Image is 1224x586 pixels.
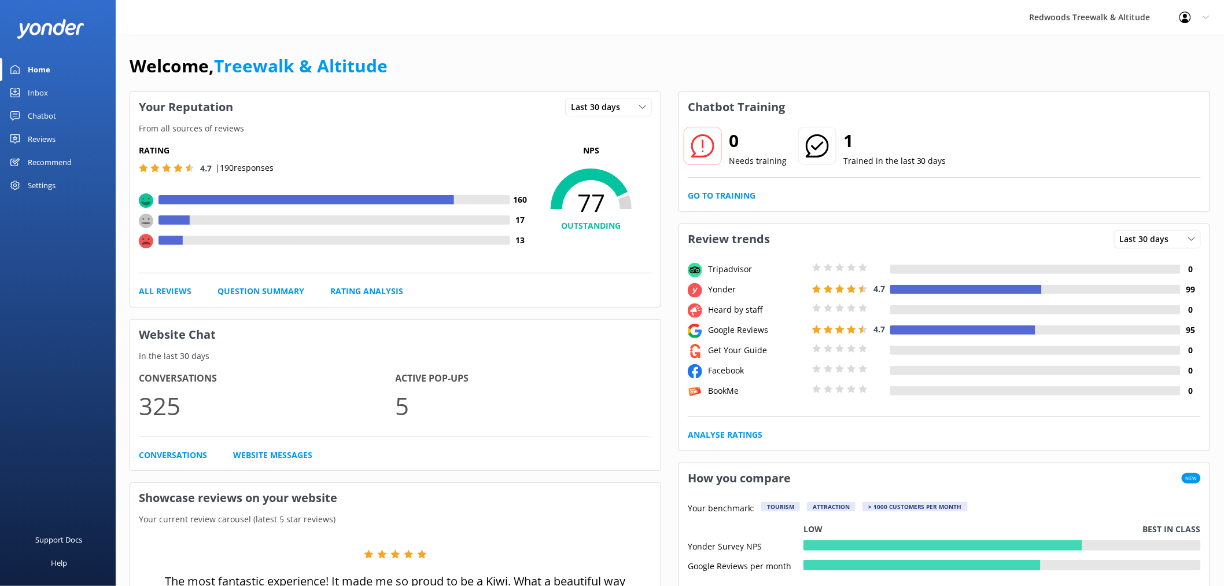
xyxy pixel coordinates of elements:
[688,560,803,570] div: Google Reviews per month
[36,528,83,551] div: Support Docs
[803,523,823,536] p: Low
[215,162,274,174] p: | 190 responses
[217,285,304,298] a: Question Summary
[688,540,803,551] div: Yonder Survey NPS
[530,219,652,232] h4: OUTSTANDING
[1143,523,1201,536] p: Best in class
[1182,473,1201,484] span: New
[873,283,885,294] span: 4.7
[28,127,56,151] div: Reviews
[139,386,396,425] p: 325
[679,92,794,122] h3: Chatbot Training
[130,513,661,526] p: Your current review carousel (latest 5 star reviews)
[705,384,809,397] div: BookMe
[571,101,627,113] span: Last 30 days
[130,350,661,362] p: In the last 30 days
[510,214,530,226] h4: 17
[510,193,530,206] h4: 160
[761,502,800,511] div: Tourism
[1181,283,1201,296] h4: 99
[705,263,809,276] div: Tripadvisor
[28,58,50,81] div: Home
[139,144,530,157] h5: Rating
[843,127,946,155] h2: 1
[1181,344,1201,357] h4: 0
[807,502,856,511] div: Attraction
[396,386,652,425] p: 5
[28,151,72,174] div: Recommend
[679,224,779,254] h3: Review trends
[1120,233,1176,246] span: Last 30 days
[1181,384,1201,397] h4: 0
[688,428,762,441] a: Analyse Ratings
[679,463,799,493] h3: How you compare
[130,92,242,122] h3: Your Reputation
[139,371,396,386] h4: Conversations
[1181,364,1201,377] h4: 0
[729,155,787,167] p: Needs training
[873,324,885,335] span: 4.7
[688,189,755,202] a: Go to Training
[130,483,661,513] h3: Showcase reviews on your website
[530,188,652,217] span: 77
[1181,263,1201,276] h4: 0
[28,104,56,127] div: Chatbot
[1181,303,1201,316] h4: 0
[530,144,652,157] p: NPS
[130,320,661,350] h3: Website Chat
[28,174,56,197] div: Settings
[688,502,754,516] p: Your benchmark:
[51,551,67,574] div: Help
[1181,324,1201,336] h4: 95
[330,285,403,298] a: Rating Analysis
[705,303,809,316] div: Heard by staff
[396,371,652,386] h4: Active Pop-ups
[139,285,191,298] a: All Reviews
[130,52,388,80] h1: Welcome,
[214,54,388,78] a: Treewalk & Altitude
[510,234,530,247] h4: 13
[130,122,661,135] p: From all sources of reviews
[28,81,48,104] div: Inbox
[200,163,212,174] span: 4.7
[233,449,312,462] a: Website Messages
[705,324,809,336] div: Google Reviews
[705,283,809,296] div: Yonder
[705,364,809,377] div: Facebook
[705,344,809,357] div: Get Your Guide
[843,155,946,167] p: Trained in the last 30 days
[729,127,787,155] h2: 0
[17,19,84,38] img: yonder-white-logo.png
[139,449,207,462] a: Conversations
[862,502,968,511] div: > 1000 customers per month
